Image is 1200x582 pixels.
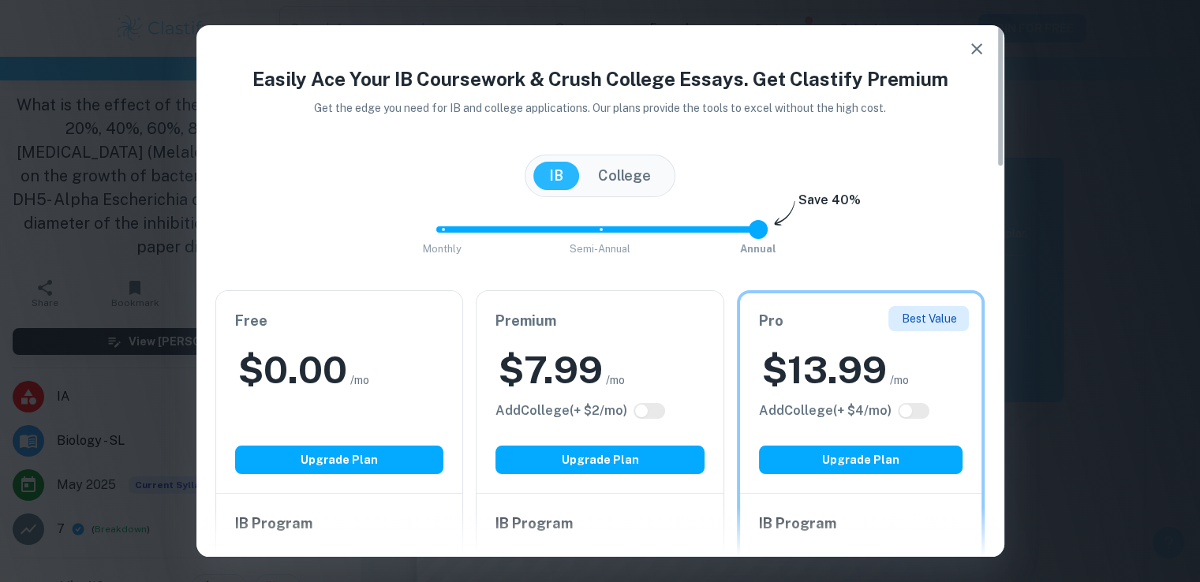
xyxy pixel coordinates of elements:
button: Upgrade Plan [495,446,705,474]
h6: Click to see all the additional College features. [759,401,892,420]
h6: Pro [759,310,963,332]
button: IB [533,162,579,190]
h2: $ 13.99 [762,345,887,395]
span: /mo [606,371,625,389]
button: College [582,162,667,190]
h6: Free [235,310,444,332]
p: Get the edge you need for IB and college applications. Our plans provide the tools to excel witho... [292,99,908,117]
button: Upgrade Plan [759,446,963,474]
h6: Premium [495,310,705,332]
h6: Click to see all the additional College features. [495,401,627,420]
h2: $ 0.00 [238,345,347,395]
span: /mo [350,371,369,389]
p: Best Value [901,310,956,327]
span: Monthly [423,243,462,255]
button: Upgrade Plan [235,446,444,474]
h4: Easily Ace Your IB Coursework & Crush College Essays. Get Clastify Premium [215,65,985,93]
img: subscription-arrow.svg [774,200,795,227]
span: Annual [740,243,776,255]
h2: $ 7.99 [499,345,603,395]
span: /mo [890,371,909,389]
h6: Save 40% [798,191,861,218]
span: Semi-Annual [570,243,630,255]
